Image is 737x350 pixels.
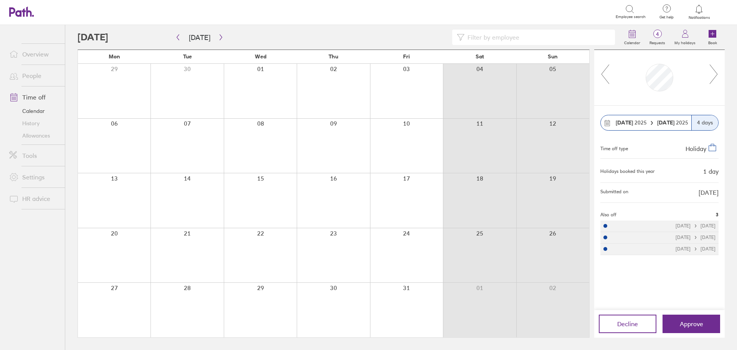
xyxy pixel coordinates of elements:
span: Get help [654,15,679,20]
a: Time off [3,90,65,105]
div: Holidays booked this year [600,169,655,174]
a: History [3,117,65,129]
div: [DATE] [DATE] [676,246,716,252]
a: HR advice [3,191,65,206]
div: Time off type [600,143,628,152]
span: Thu [329,53,338,60]
span: Tue [183,53,192,60]
span: Sat [476,53,484,60]
div: Search [86,8,106,15]
span: 3 [716,212,719,217]
a: 4Requests [645,25,670,50]
a: Overview [3,46,65,62]
a: Book [700,25,725,50]
a: Tools [3,148,65,163]
a: Calendar [620,25,645,50]
a: Settings [3,169,65,185]
label: Requests [645,38,670,45]
span: Notifications [687,15,712,20]
a: Allowances [3,129,65,142]
span: Mon [109,53,120,60]
button: [DATE] [183,31,216,44]
span: Wed [255,53,266,60]
label: My holidays [670,38,700,45]
span: Holiday [686,145,706,153]
div: 4 days [691,115,718,130]
span: Submitted on [600,189,628,196]
div: [DATE] [DATE] [676,235,716,240]
label: Calendar [620,38,645,45]
label: Book [704,38,722,45]
a: People [3,68,65,83]
span: Fri [403,53,410,60]
span: Approve [680,320,703,327]
span: 2025 [616,119,647,126]
a: Calendar [3,105,65,117]
span: 2025 [657,119,688,126]
strong: [DATE] [657,119,676,126]
div: [DATE] [DATE] [676,223,716,229]
div: 1 day [703,168,719,175]
span: Also off [600,212,616,217]
button: Decline [599,315,656,333]
button: Approve [663,315,720,333]
input: Filter by employee [464,30,610,45]
a: Notifications [687,4,712,20]
a: My holidays [670,25,700,50]
span: [DATE] [699,189,719,196]
span: Employee search [616,15,646,19]
span: 4 [645,31,670,37]
span: Sun [548,53,558,60]
span: Decline [617,320,638,327]
strong: [DATE] [616,119,633,126]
